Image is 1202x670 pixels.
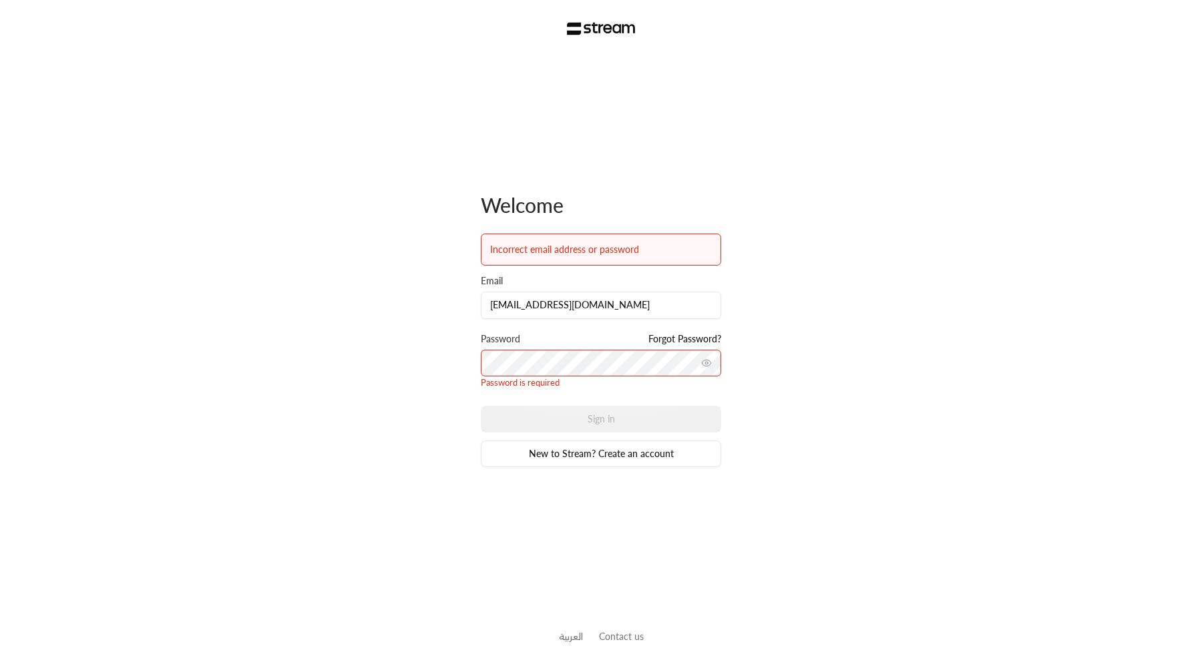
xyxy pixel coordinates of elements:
[599,629,644,643] button: Contact us
[490,243,712,256] div: Incorrect email address or password
[481,376,721,390] div: Password is required
[481,274,503,288] label: Email
[599,631,644,642] a: Contact us
[559,624,583,649] a: العربية
[481,332,520,346] label: Password
[481,440,721,467] a: New to Stream? Create an account
[567,22,636,35] img: Stream Logo
[696,352,717,374] button: toggle password visibility
[648,332,721,346] a: Forgot Password?
[481,193,564,217] span: Welcome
